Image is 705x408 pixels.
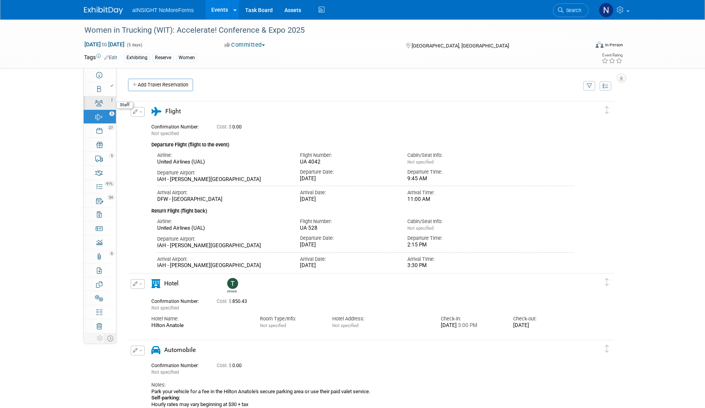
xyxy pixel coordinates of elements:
[164,346,196,353] span: Automobile
[605,345,609,353] i: Click and drag to move item
[157,236,288,243] div: Departure Airport:
[84,110,116,123] a: 5
[332,315,429,322] div: Hotel Address:
[151,346,160,355] i: Automobile
[457,322,477,328] span: 3:00 PM
[587,84,592,89] i: Filter by Traveler
[605,106,609,114] i: Click and drag to move item
[82,23,577,37] div: Women in Trucking (WIT): Accelerate! Conference & Expo 2025
[157,189,288,196] div: Arrival Airport:
[553,4,589,17] a: Search
[596,42,603,48] img: Format-Inperson.png
[109,153,114,158] span: 5
[227,289,237,293] div: Teresa Papanicolaou
[407,242,503,248] div: 2:15 PM
[84,193,116,207] a: 34
[157,225,288,232] div: United Airlines (UAL)
[157,159,288,165] div: United Airlines (UAL)
[95,333,105,343] td: Personalize Event Tab Strip
[300,189,395,196] div: Arrival Date:
[151,122,205,130] div: Confirmation Number:
[300,196,395,203] div: [DATE]
[151,322,248,329] div: Hilton Anatole
[128,79,193,91] a: Add Travel Reservation
[332,323,358,328] span: Not specified
[151,203,574,215] div: Return Flight (flight back)
[157,176,288,183] div: IAH - [PERSON_NAME][GEOGRAPHIC_DATA]
[107,125,114,130] span: 27
[84,96,116,110] a: 2
[543,40,623,52] div: Event Format
[157,243,288,249] div: IAH - [PERSON_NAME][GEOGRAPHIC_DATA]
[407,169,503,176] div: Departure Time:
[105,333,116,343] td: Toggle Event Tabs
[300,242,395,248] div: [DATE]
[109,111,114,116] span: 5
[300,159,395,165] div: UA 4042
[407,235,503,242] div: Departure Time:
[157,152,288,159] div: Airline:
[407,196,503,203] div: 11:00 AM
[217,299,250,304] span: 850.43
[217,124,245,130] span: 0.00
[563,7,581,13] span: Search
[407,159,433,165] span: Not specified
[260,315,321,322] div: Room Type/Info:
[441,322,502,329] div: [DATE]
[225,278,239,293] div: Teresa Papanicolaou
[107,195,114,200] span: 34
[300,262,395,269] div: [DATE]
[105,181,114,186] span: 91%
[217,363,245,368] span: 0.00
[84,152,116,165] a: 5
[407,256,503,263] div: Arrival Time:
[605,42,623,48] div: In-Person
[300,235,395,242] div: Departure Date:
[164,280,179,287] span: Hotel
[109,98,114,102] span: 2
[157,196,288,203] div: DFW - [GEOGRAPHIC_DATA]
[407,225,433,231] span: Not specified
[407,189,503,196] div: Arrival Time:
[84,53,117,62] td: Tags
[84,180,116,193] a: 91%
[176,54,197,62] div: Women
[84,124,116,137] a: 27
[157,169,288,176] div: Departure Airport:
[104,55,117,60] a: Edit
[300,169,395,176] div: Departure Date:
[153,54,174,62] div: Reserve
[222,41,268,49] button: Committed
[132,7,194,13] span: aINSIGHT NoMoreForms
[109,251,114,256] span: 6
[605,278,609,286] i: Click and drag to move item
[513,315,574,322] div: Check-out:
[260,323,286,328] span: Not specified
[151,369,179,375] span: Not specified
[300,152,395,159] div: Flight Number:
[151,107,161,116] i: Flight
[124,54,150,62] div: Exhibiting
[407,176,503,182] div: 9:45 AM
[300,256,395,263] div: Arrival Date:
[217,124,232,130] span: Cost: $
[151,395,180,401] b: Self-parking:
[599,3,614,18] img: Nichole Brown
[602,53,623,57] div: Event Rating
[217,363,232,368] span: Cost: $
[412,43,509,49] span: [GEOGRAPHIC_DATA], [GEOGRAPHIC_DATA]
[300,176,395,182] div: [DATE]
[407,218,503,225] div: Cabin/Seat Info:
[151,361,205,369] div: Confirmation Number:
[151,305,179,311] span: Not specified
[227,278,238,289] img: Teresa Papanicolaou
[441,315,502,322] div: Check-in:
[151,131,179,136] span: Not specified
[217,299,232,304] span: Cost: $
[407,152,503,159] div: Cabin/Seat Info:
[165,108,181,115] span: Flight
[157,256,288,263] div: Arrival Airport:
[407,262,503,269] div: 3:30 PM
[300,218,395,225] div: Flight Number:
[84,7,123,14] img: ExhibitDay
